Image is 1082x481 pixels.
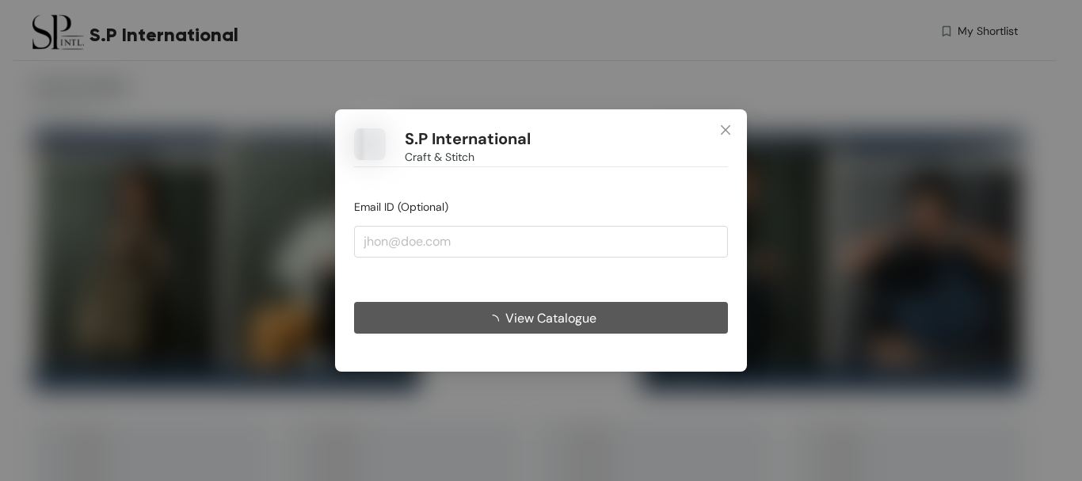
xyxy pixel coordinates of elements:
span: Email ID (Optional) [354,200,448,214]
img: Buyer Portal [354,128,386,160]
span: loading [486,314,505,326]
span: Craft & Stitch [405,148,474,166]
span: close [719,124,732,136]
h1: S.P International [405,129,531,149]
span: View Catalogue [505,307,596,327]
button: View Catalogue [354,302,728,334]
button: Close [704,109,747,152]
input: jhon@doe.com [354,226,728,258]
